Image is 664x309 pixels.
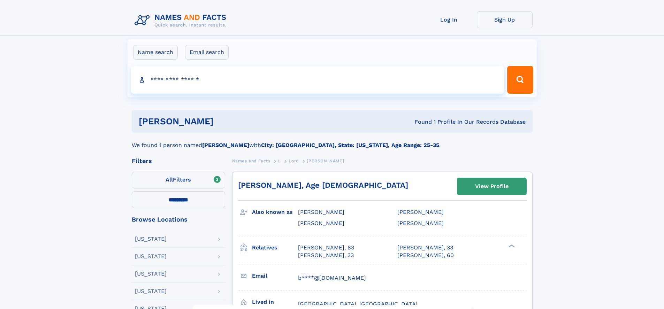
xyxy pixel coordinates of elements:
[252,206,298,218] h3: Also known as
[457,178,526,195] a: View Profile
[307,159,344,163] span: [PERSON_NAME]
[298,252,354,259] a: [PERSON_NAME], 33
[185,45,229,60] label: Email search
[135,288,167,294] div: [US_STATE]
[135,236,167,242] div: [US_STATE]
[135,271,167,277] div: [US_STATE]
[298,244,354,252] a: [PERSON_NAME], 83
[252,270,298,282] h3: Email
[132,158,225,164] div: Filters
[261,142,439,148] b: City: [GEOGRAPHIC_DATA], State: [US_STATE], Age Range: 25-35
[289,156,299,165] a: Lord
[397,244,453,252] a: [PERSON_NAME], 33
[232,156,270,165] a: Names and Facts
[507,244,515,248] div: ❯
[421,11,477,28] a: Log In
[475,178,509,194] div: View Profile
[314,118,526,126] div: Found 1 Profile In Our Records Database
[135,254,167,259] div: [US_STATE]
[298,209,344,215] span: [PERSON_NAME]
[298,220,344,226] span: [PERSON_NAME]
[132,133,533,149] div: We found 1 person named with .
[278,159,281,163] span: L
[298,301,418,307] span: [GEOGRAPHIC_DATA], [GEOGRAPHIC_DATA]
[397,252,454,259] a: [PERSON_NAME], 60
[252,296,298,308] h3: Lived in
[397,209,444,215] span: [PERSON_NAME]
[132,216,225,223] div: Browse Locations
[289,159,299,163] span: Lord
[133,45,178,60] label: Name search
[139,117,314,126] h1: [PERSON_NAME]
[166,176,173,183] span: All
[477,11,533,28] a: Sign Up
[397,220,444,226] span: [PERSON_NAME]
[238,181,408,190] a: [PERSON_NAME], Age [DEMOGRAPHIC_DATA]
[131,66,504,94] input: search input
[252,242,298,254] h3: Relatives
[202,142,249,148] b: [PERSON_NAME]
[278,156,281,165] a: L
[507,66,533,94] button: Search Button
[132,11,232,30] img: Logo Names and Facts
[132,172,225,188] label: Filters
